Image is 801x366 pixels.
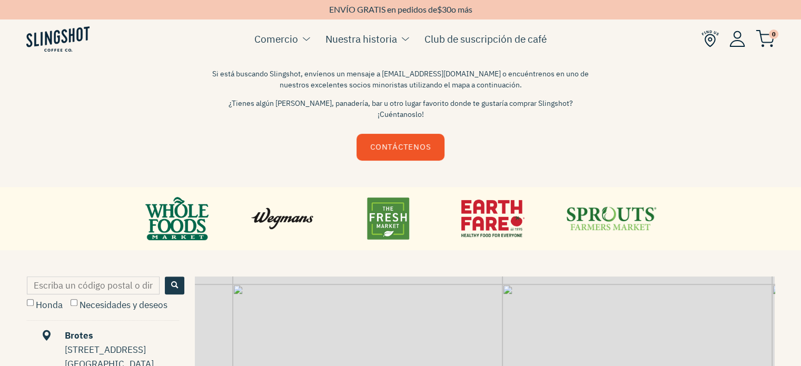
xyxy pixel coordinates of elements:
[756,30,775,47] img: carro
[65,344,146,355] font: [STREET_ADDRESS]
[325,33,397,45] font: Nuestra historia
[357,134,444,161] a: CONTÁCTENOS
[229,98,573,119] font: ¿Tienes algún [PERSON_NAME], panadería, bar u otro lugar favorito donde te gustaría comprar Sling...
[701,30,719,47] img: Encuéntranos
[772,31,776,38] font: 0
[437,4,442,14] font: $
[254,33,298,45] font: Comercio
[80,299,167,311] font: Necesidades y deseos
[756,32,775,45] a: 0
[370,142,431,152] font: CONTÁCTENOS
[451,4,472,14] font: o más
[729,31,745,47] img: Cuenta
[424,33,547,45] font: Club de suscripción de café
[65,330,93,341] font: Brotes
[442,4,451,14] font: 30
[27,276,160,294] input: Escriba un código postal o dirección...
[329,4,437,14] font: ENVÍO GRATIS en pedidos de
[165,276,184,294] button: Buscar
[71,299,77,306] input: Necesidades y deseos
[325,31,397,47] a: Nuestra historia
[254,31,298,47] a: Comercio
[424,31,547,47] a: Club de suscripción de café
[36,299,63,311] font: Honda
[212,69,589,90] font: Si está buscando Slingshot, envíenos un mensaje a [EMAIL_ADDRESS][DOMAIN_NAME] o encuéntrenos en ...
[27,299,34,306] input: Honda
